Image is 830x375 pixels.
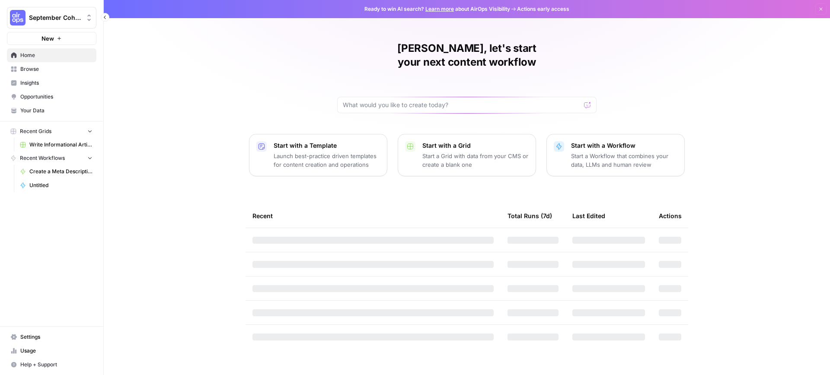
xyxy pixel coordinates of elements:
a: Learn more [425,6,454,12]
span: Usage [20,347,93,355]
span: Ready to win AI search? about AirOps Visibility [364,5,510,13]
img: September Cohort Logo [10,10,26,25]
a: Insights [7,76,96,90]
a: Untitled [16,178,96,192]
button: Recent Grids [7,125,96,138]
button: Recent Workflows [7,152,96,165]
span: September Cohort [29,13,81,22]
button: New [7,32,96,45]
span: Insights [20,79,93,87]
span: Actions early access [517,5,569,13]
p: Start a Workflow that combines your data, LLMs and human review [571,152,677,169]
p: Launch best-practice driven templates for content creation and operations [274,152,380,169]
span: New [41,34,54,43]
a: Create a Meta Description ([PERSON_NAME]) [16,165,96,178]
a: Usage [7,344,96,358]
span: Opportunities [20,93,93,101]
button: Start with a WorkflowStart a Workflow that combines your data, LLMs and human review [546,134,685,176]
span: Untitled [29,181,93,189]
a: Opportunities [7,90,96,104]
div: Actions [659,204,682,228]
a: Write Informational Article [16,138,96,152]
a: Browse [7,62,96,76]
p: Start with a Workflow [571,141,677,150]
span: Recent Workflows [20,154,65,162]
a: Settings [7,330,96,344]
p: Start a Grid with data from your CMS or create a blank one [422,152,529,169]
span: Help + Support [20,361,93,369]
div: Recent [252,204,494,228]
span: Create a Meta Description ([PERSON_NAME]) [29,168,93,175]
input: What would you like to create today? [343,101,581,109]
span: Your Data [20,107,93,114]
span: Write Informational Article [29,141,93,149]
p: Start with a Grid [422,141,529,150]
button: Help + Support [7,358,96,372]
button: Start with a TemplateLaunch best-practice driven templates for content creation and operations [249,134,387,176]
div: Total Runs (7d) [508,204,552,228]
button: Start with a GridStart a Grid with data from your CMS or create a blank one [398,134,536,176]
button: Workspace: September Cohort [7,7,96,29]
div: Last Edited [572,204,605,228]
p: Start with a Template [274,141,380,150]
span: Home [20,51,93,59]
span: Recent Grids [20,127,51,135]
span: Settings [20,333,93,341]
h1: [PERSON_NAME], let's start your next content workflow [337,41,597,69]
a: Home [7,48,96,62]
a: Your Data [7,104,96,118]
span: Browse [20,65,93,73]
